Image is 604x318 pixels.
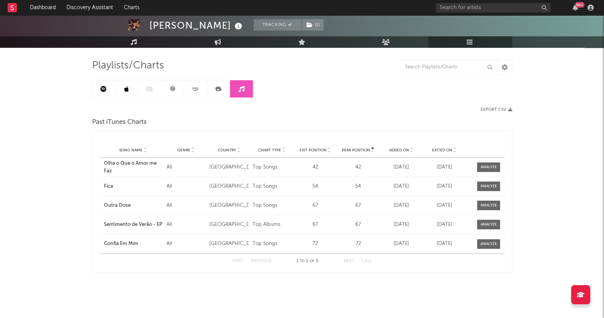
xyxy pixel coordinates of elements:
[253,183,292,190] div: Top Songs
[104,202,163,209] a: Outra Dose
[167,164,206,171] div: All
[301,19,324,31] span: ( 1 )
[253,202,292,209] div: Top Songs
[362,259,372,263] button: Last
[287,257,329,266] div: 1 5 5
[119,148,142,153] span: Song Name
[344,259,355,263] button: Next
[149,19,244,32] div: [PERSON_NAME]
[436,3,551,13] input: Search for artists
[209,164,249,171] div: [GEOGRAPHIC_DATA]
[167,221,206,229] div: All
[209,202,249,209] div: [GEOGRAPHIC_DATA]
[310,260,314,263] span: of
[296,202,335,209] div: 67
[338,240,378,248] div: 72
[167,240,206,248] div: All
[481,107,512,112] button: Export CSV
[167,202,206,209] div: All
[92,118,147,127] span: Past iTunes Charts
[251,259,271,263] button: Previous
[338,183,378,190] div: 54
[104,160,163,175] a: Olha o Que o Amor me Faz
[104,183,163,190] a: Fica
[209,183,249,190] div: [GEOGRAPHIC_DATA]
[300,148,327,153] span: Exit Position
[425,183,464,190] div: [DATE]
[104,240,163,248] a: Confia Em Mim
[209,240,249,248] div: [GEOGRAPHIC_DATA]
[425,221,464,229] div: [DATE]
[300,260,304,263] span: to
[382,183,421,190] div: [DATE]
[573,5,578,11] button: 99+
[296,164,335,171] div: 42
[296,183,335,190] div: 54
[254,19,301,31] button: Tracking
[177,148,190,153] span: Genre
[302,19,324,31] button: (1)
[338,221,378,229] div: 67
[338,164,378,171] div: 42
[296,221,335,229] div: 67
[92,61,164,70] span: Playlists/Charts
[253,164,292,171] div: Top Songs
[425,240,464,248] div: [DATE]
[258,148,281,153] span: Chart Type
[382,164,421,171] div: [DATE]
[232,259,243,263] button: First
[382,202,421,209] div: [DATE]
[218,148,236,153] span: Country
[575,2,585,8] div: 99 +
[253,221,292,229] div: Top Albums
[401,60,496,75] input: Search Playlists/Charts
[382,221,421,229] div: [DATE]
[425,164,464,171] div: [DATE]
[253,240,292,248] div: Top Songs
[338,202,378,209] div: 67
[167,183,206,190] div: All
[342,148,370,153] span: Peak Position
[425,202,464,209] div: [DATE]
[389,148,409,153] span: Added On
[209,221,249,229] div: [GEOGRAPHIC_DATA]
[432,148,452,153] span: Exited On
[296,240,335,248] div: 72
[104,221,163,229] a: Sentimento de Verão - EP
[382,240,421,248] div: [DATE]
